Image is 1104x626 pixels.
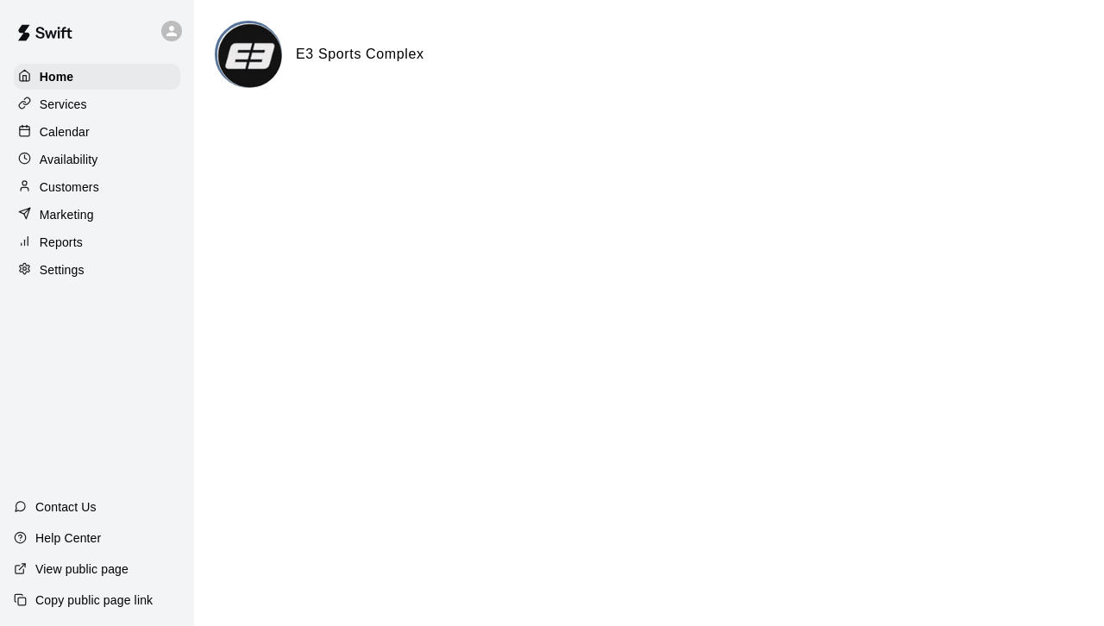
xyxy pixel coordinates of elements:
p: Services [40,96,87,113]
p: Settings [40,261,85,279]
p: Home [40,68,74,85]
p: Contact Us [35,498,97,516]
p: View public page [35,560,129,578]
p: Customers [40,178,99,196]
a: Marketing [14,202,180,228]
p: Copy public page link [35,592,153,609]
p: Reports [40,234,83,251]
p: Help Center [35,529,101,547]
p: Marketing [40,206,94,223]
a: Customers [14,174,180,200]
a: Services [14,91,180,117]
h6: E3 Sports Complex [296,43,424,66]
a: Availability [14,147,180,172]
a: Calendar [14,119,180,145]
a: Settings [14,257,180,283]
p: Availability [40,151,98,168]
p: Calendar [40,123,90,141]
a: Home [14,64,180,90]
img: E3 Sports Complex logo [217,23,282,88]
a: Reports [14,229,180,255]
